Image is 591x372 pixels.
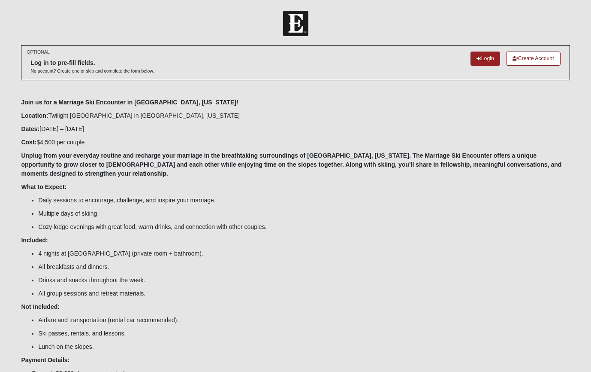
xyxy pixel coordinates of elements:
li: Daily sessions to encourage, challenge, and inspire your marriage. [38,196,570,205]
small: OPTIONAL [27,49,49,55]
p: [DATE] – [DATE] [21,125,570,134]
li: Ski passes, rentals, and lessons. [38,329,570,338]
p: No account? Create one or skip and complete the form below. [30,68,154,74]
b: Payment Details: [21,357,69,363]
li: Airfare and transportation (rental car recommended). [38,316,570,325]
a: Login [470,52,500,66]
img: Church of Eleven22 Logo [283,11,308,36]
h6: Log in to pre-fill fields. [30,59,154,67]
li: 4 nights at [GEOGRAPHIC_DATA] (private room + bathroom). [38,249,570,258]
li: Multiple days of skiing. [38,209,570,218]
b: Location: [21,112,48,119]
p: Twilight [GEOGRAPHIC_DATA] in [GEOGRAPHIC_DATA], [US_STATE] [21,111,570,120]
li: Cozy lodge evenings with great food, warm drinks, and connection with other couples. [38,223,570,232]
b: Dates: [21,125,39,132]
b: Included: [21,237,48,244]
b: What to Expect: [21,183,66,190]
li: Lunch on the slopes. [38,342,570,351]
b: Not Included: [21,303,59,310]
p: $4,500 per couple [21,138,570,147]
b: Cost: [21,139,36,146]
b: Unplug from your everyday routine and recharge your marriage in the breathtaking surroundings of ... [21,152,561,177]
li: All group sessions and retreat materials. [38,289,570,298]
li: All breakfasts and dinners. [38,262,570,271]
li: Drinks and snacks throughout the week. [38,276,570,285]
a: Create Account [506,52,561,66]
b: Join us for a Marriage Ski Encounter in [GEOGRAPHIC_DATA], [US_STATE]! [21,99,238,106]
